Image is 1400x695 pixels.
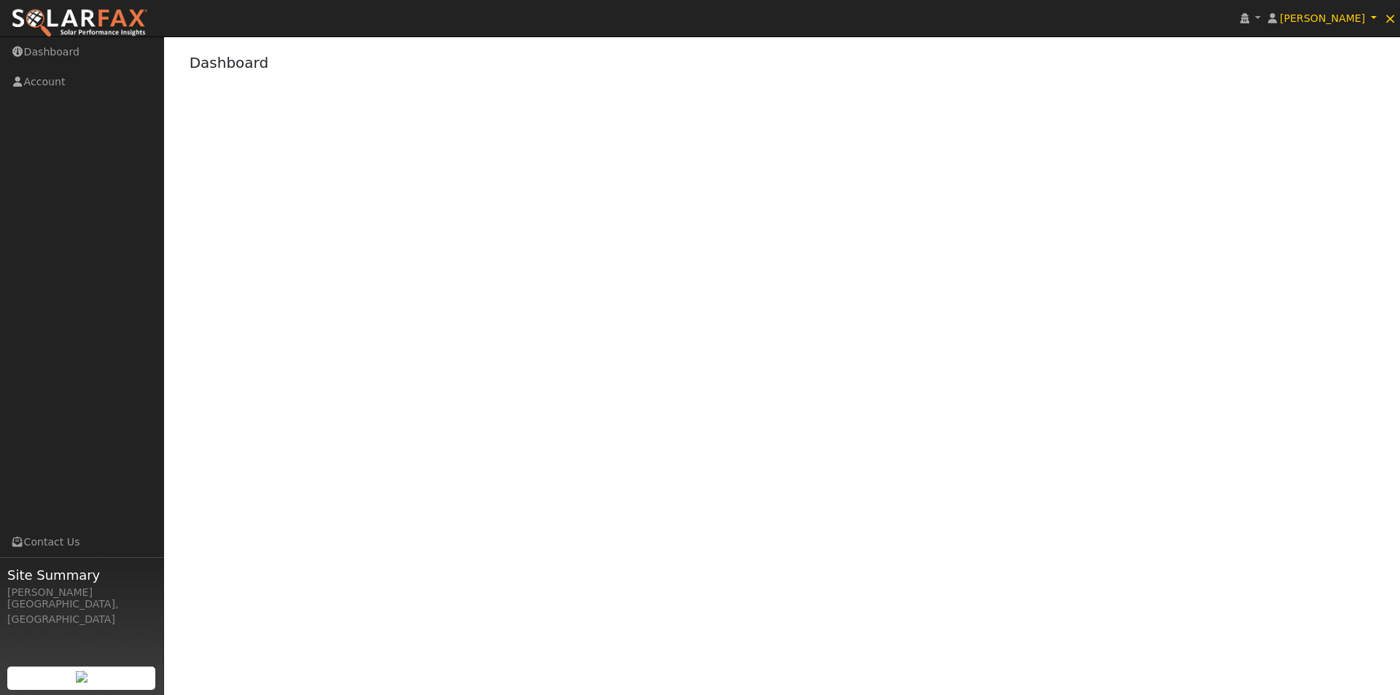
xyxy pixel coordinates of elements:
[7,597,156,627] div: [GEOGRAPHIC_DATA], [GEOGRAPHIC_DATA]
[76,671,87,683] img: retrieve
[7,585,156,600] div: [PERSON_NAME]
[11,8,148,39] img: SolarFax
[190,54,269,71] a: Dashboard
[1280,12,1365,24] span: [PERSON_NAME]
[1384,9,1396,27] span: ×
[7,565,156,585] span: Site Summary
